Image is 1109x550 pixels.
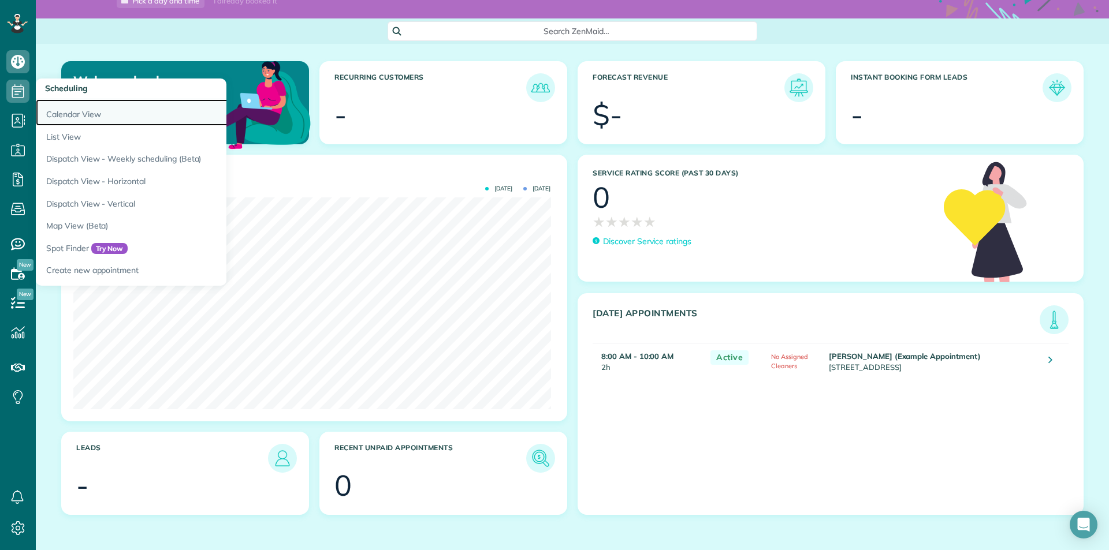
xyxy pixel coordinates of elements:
[601,351,673,361] strong: 8:00 AM - 10:00 AM
[851,73,1043,102] h3: Instant Booking Form Leads
[36,193,325,215] a: Dispatch View - Vertical
[201,48,313,160] img: dashboard_welcome-42a62b7d889689a78055ac9021e634bf52bae3f8056760290aed330b23ab8690.png
[1070,511,1097,538] div: Open Intercom Messenger
[36,99,325,126] a: Calendar View
[593,308,1040,334] h3: [DATE] Appointments
[17,259,34,271] span: New
[334,444,526,473] h3: Recent unpaid appointments
[631,212,643,232] span: ★
[710,350,749,365] span: Active
[73,73,230,104] p: Welcome back, [PERSON_NAME]!
[851,100,863,129] div: -
[36,126,325,148] a: List View
[593,343,705,379] td: 2h
[593,100,622,129] div: $-
[618,212,631,232] span: ★
[91,243,128,255] span: Try Now
[1043,308,1066,331] img: icon_todays_appointments-901f7ab196bb0bea1936b74009e4eb5ffbc2d2711fa7634e0d609ed5ef32b18b.png
[593,183,610,212] div: 0
[45,83,88,93] span: Scheduling
[334,100,347,129] div: -
[529,76,552,99] img: icon_recurring_customers-cf858462ba22bcd05b5a5880d41d6543d210077de5bb9ebc9590e49fd87d84ed.png
[523,186,550,192] span: [DATE]
[593,73,784,102] h3: Forecast Revenue
[593,169,932,177] h3: Service Rating score (past 30 days)
[76,444,268,473] h3: Leads
[787,76,810,99] img: icon_forecast_revenue-8c13a41c7ed35a8dcfafea3cbb826a0462acb37728057bba2d056411b612bbbe.png
[643,212,656,232] span: ★
[36,170,325,193] a: Dispatch View - Horizontal
[605,212,618,232] span: ★
[829,351,981,361] strong: [PERSON_NAME] (Example Appointment)
[36,215,325,237] a: Map View (Beta)
[529,447,552,470] img: icon_unpaid_appointments-47b8ce3997adf2238b356f14209ab4cced10bd1f174958f3ca8f1d0dd7fffeee.png
[603,235,691,248] p: Discover Service ratings
[1045,76,1069,99] img: icon_form_leads-04211a6a04a5b2264e4ee56bc0799ec3eb69b7e499cbb523a139df1d13a81ae0.png
[485,186,512,192] span: [DATE]
[36,148,325,170] a: Dispatch View - Weekly scheduling (Beta)
[36,259,325,286] a: Create new appointment
[593,235,691,248] a: Discover Service ratings
[334,471,352,500] div: 0
[771,353,808,370] span: No Assigned Cleaners
[36,237,325,260] a: Spot FinderTry Now
[593,212,605,232] span: ★
[17,289,34,300] span: New
[76,471,88,500] div: -
[826,343,1040,379] td: [STREET_ADDRESS]
[76,170,555,180] h3: Actual Revenue this month
[271,447,294,470] img: icon_leads-1bed01f49abd5b7fead27621c3d59655bb73ed531f8eeb49469d10e621d6b896.png
[334,73,526,102] h3: Recurring Customers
